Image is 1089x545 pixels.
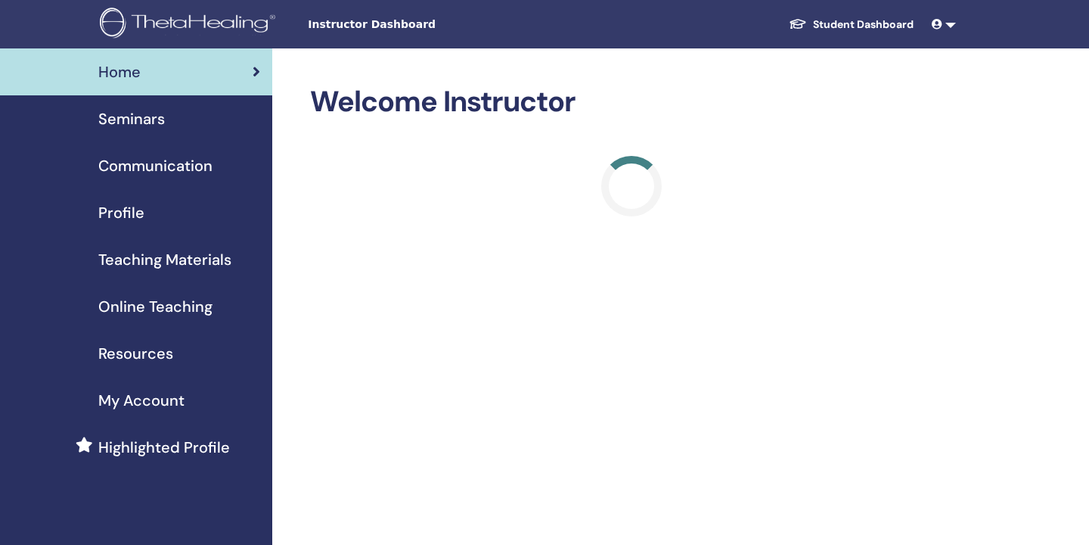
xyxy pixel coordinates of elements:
span: Communication [98,154,213,177]
span: Instructor Dashboard [308,17,535,33]
h2: Welcome Instructor [310,85,953,120]
img: graduation-cap-white.svg [789,17,807,30]
span: Profile [98,201,144,224]
span: My Account [98,389,185,412]
span: Home [98,61,141,83]
span: Highlighted Profile [98,436,230,459]
span: Teaching Materials [98,248,231,271]
a: Student Dashboard [777,11,926,39]
span: Seminars [98,107,165,130]
span: Online Teaching [98,295,213,318]
span: Resources [98,342,173,365]
img: logo.png [100,8,281,42]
